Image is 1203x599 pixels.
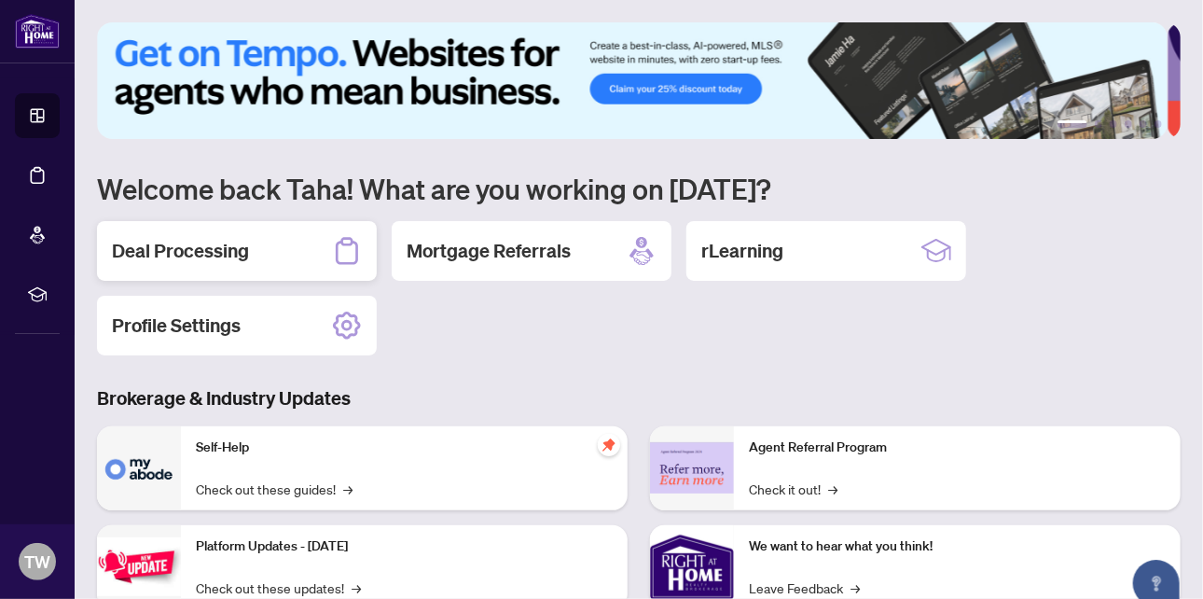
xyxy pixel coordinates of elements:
h1: Welcome back Taha! What are you working on [DATE]? [97,171,1181,206]
button: 4 [1125,120,1132,128]
span: → [343,479,353,499]
span: TW [24,549,50,575]
button: 6 [1155,120,1162,128]
h2: rLearning [701,238,783,264]
p: Platform Updates - [DATE] [196,536,613,557]
span: pushpin [598,434,620,456]
h2: Deal Processing [112,238,249,264]
a: Check it out!→ [749,479,837,499]
h2: Mortgage Referrals [407,238,571,264]
p: We want to hear what you think! [749,536,1166,557]
button: 1 [1058,120,1087,128]
button: Open asap [1128,534,1184,590]
h3: Brokerage & Industry Updates [97,385,1181,411]
span: → [352,578,361,598]
a: Leave Feedback→ [749,578,860,598]
img: Platform Updates - July 21, 2025 [97,537,181,596]
img: Self-Help [97,426,181,510]
a: Check out these updates!→ [196,578,361,598]
img: Agent Referral Program [650,442,734,494]
button: 2 [1095,120,1102,128]
h2: Profile Settings [112,313,241,339]
img: logo [15,14,60,49]
button: 5 [1140,120,1147,128]
p: Self-Help [196,438,613,458]
a: Check out these guides!→ [196,479,353,499]
button: 3 [1110,120,1117,128]
img: Slide 0 [97,22,1168,139]
span: → [850,578,860,598]
span: → [828,479,837,499]
p: Agent Referral Program [749,438,1166,458]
